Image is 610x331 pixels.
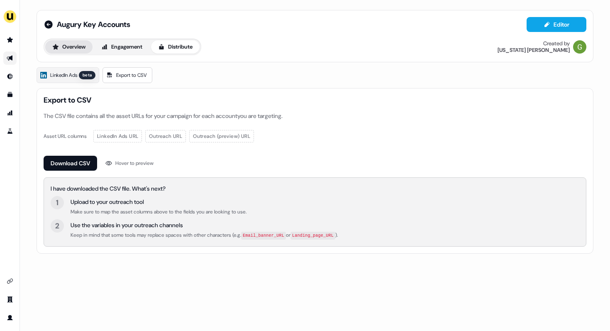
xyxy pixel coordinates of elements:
[3,275,17,288] a: Go to integrations
[71,221,338,229] div: Use the variables in your outreach channels
[3,33,17,47] a: Go to prospects
[79,71,95,79] div: beta
[97,132,138,140] span: LinkedIn Ads URL
[44,95,586,105] span: Export to CSV
[3,51,17,65] a: Go to outbound experience
[3,125,17,138] a: Go to experiments
[3,311,17,324] a: Go to profile
[543,40,570,47] div: Created by
[102,67,152,83] a: Export to CSV
[527,21,586,30] a: Editor
[3,70,17,83] a: Go to Inbound
[116,71,147,79] span: Export to CSV
[56,198,59,208] div: 1
[241,232,286,240] code: Email_banner_URL
[498,47,570,54] div: [US_STATE] [PERSON_NAME]
[55,221,59,231] div: 2
[44,156,97,171] button: Download CSV
[151,40,200,54] button: Distribute
[45,40,93,54] button: Overview
[527,17,586,32] button: Editor
[44,112,586,120] div: The CSV file contains all the asset URLs for your campaign for each account you are targeting.
[71,198,246,206] div: Upload to your outreach tool
[3,293,17,306] a: Go to team
[115,159,154,167] div: Hover to preview
[51,184,579,193] div: I have downloaded the CSV file. What's next?
[50,71,77,79] span: LinkedIn Ads
[193,132,250,140] span: Outreach (preview) URL
[71,231,338,240] div: Keep in mind that some tools may replace spaces with other characters (e.g. or ).
[44,132,87,140] div: Asset URL columns
[71,208,246,216] div: Make sure to map the asset columns above to the fields you are looking to use.
[149,132,182,140] span: Outreach URL
[37,67,99,83] a: LinkedIn Adsbeta
[57,20,130,29] span: Augury Key Accounts
[3,88,17,101] a: Go to templates
[573,40,586,54] img: Georgia
[94,40,149,54] button: Engagement
[3,106,17,120] a: Go to attribution
[290,232,335,240] code: Landing_page_URL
